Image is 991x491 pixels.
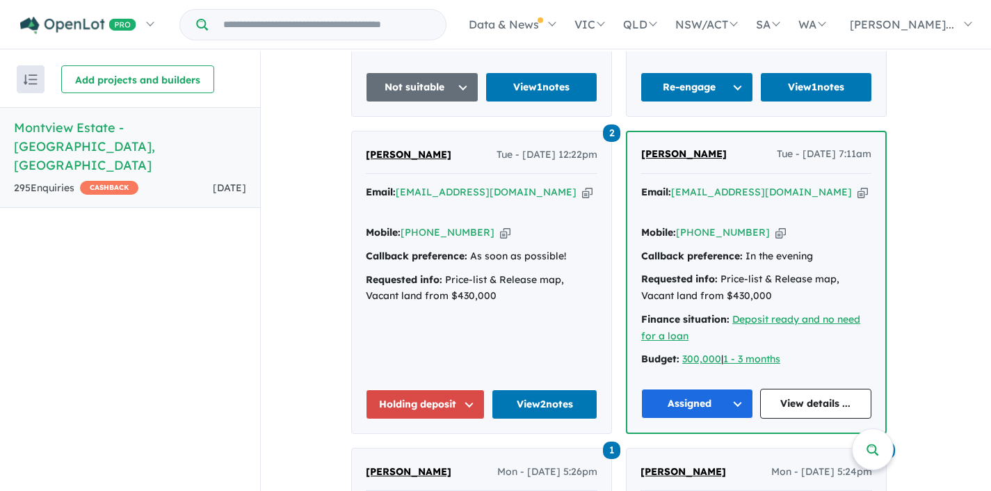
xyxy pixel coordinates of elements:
a: [PERSON_NAME] [366,147,451,163]
button: Copy [775,225,786,240]
div: Price-list & Release map, Vacant land from $430,000 [366,272,597,305]
a: [EMAIL_ADDRESS][DOMAIN_NAME] [396,186,577,198]
a: 1 - 3 months [723,353,780,365]
input: Try estate name, suburb, builder or developer [211,10,443,40]
strong: Mobile: [366,226,401,239]
strong: Email: [641,186,671,198]
span: Mon - [DATE] 5:26pm [497,464,597,481]
a: View2notes [492,389,597,419]
img: sort.svg [24,74,38,85]
strong: Callback preference: [366,250,467,262]
div: In the evening [641,248,871,265]
a: [PERSON_NAME] [366,464,451,481]
a: [EMAIL_ADDRESS][DOMAIN_NAME] [671,186,852,198]
strong: Finance situation: [641,313,730,325]
span: Tue - [DATE] 12:22pm [497,147,597,163]
a: [PHONE_NUMBER] [401,226,494,239]
span: 1 [603,442,620,459]
a: [PHONE_NUMBER] [676,226,770,239]
span: Mon - [DATE] 5:24pm [771,464,872,481]
button: Re-engage [640,72,753,102]
span: Tue - [DATE] 7:11am [777,146,871,163]
a: View details ... [760,389,872,419]
button: Copy [857,185,868,200]
div: | [641,351,871,368]
img: Openlot PRO Logo White [20,17,136,34]
a: [PERSON_NAME] [640,464,726,481]
button: Copy [500,225,510,240]
a: [PERSON_NAME] [641,146,727,163]
span: [PERSON_NAME] [641,147,727,160]
strong: Callback preference: [641,250,743,262]
a: View1notes [485,72,598,102]
span: 2 [603,124,620,142]
a: View1notes [760,72,873,102]
span: CASHBACK [80,181,138,195]
a: 300,000 [682,353,721,365]
span: [PERSON_NAME] [640,465,726,478]
strong: Email: [366,186,396,198]
button: Assigned [641,389,753,419]
strong: Budget: [641,353,679,365]
div: 295 Enquir ies [14,180,138,197]
strong: Requested info: [641,273,718,285]
span: [PERSON_NAME]... [850,17,954,31]
button: Copy [582,185,593,200]
h5: Montview Estate - [GEOGRAPHIC_DATA] , [GEOGRAPHIC_DATA] [14,118,246,175]
div: Price-list & Release map, Vacant land from $430,000 [641,271,871,305]
strong: Mobile: [641,226,676,239]
a: 2 [603,122,620,141]
button: Add projects and builders [61,65,214,93]
button: Holding deposit [366,389,485,419]
strong: Requested info: [366,273,442,286]
a: Deposit ready and no need for a loan [641,313,860,342]
span: [DATE] [213,182,246,194]
a: 1 [603,440,620,458]
span: [PERSON_NAME] [366,465,451,478]
span: [PERSON_NAME] [366,148,451,161]
button: Not suitable [366,72,478,102]
div: As soon as possible! [366,248,597,265]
